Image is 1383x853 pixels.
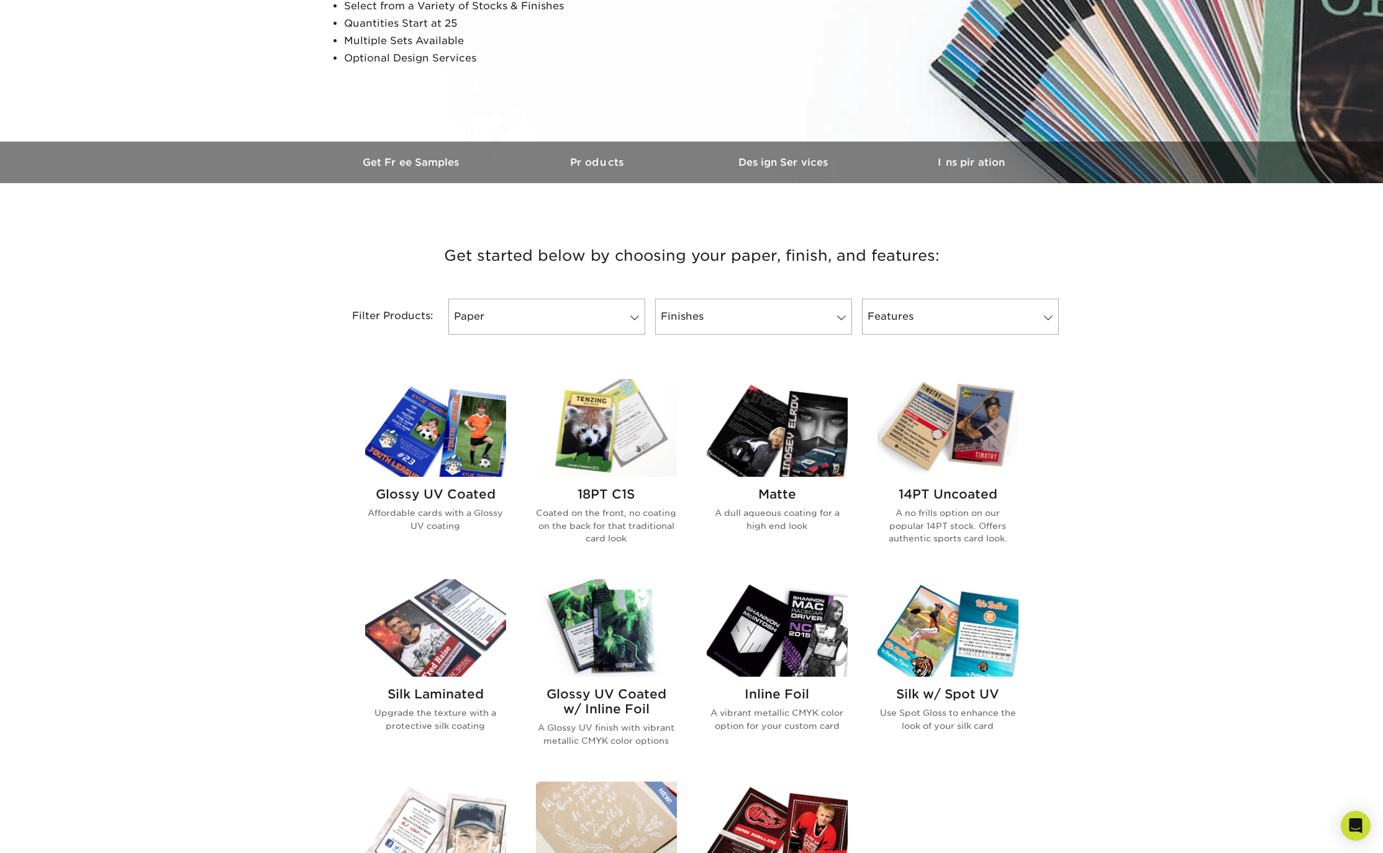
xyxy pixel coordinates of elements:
img: Matte Trading Cards [707,379,848,477]
img: Silk w/ Spot UV Trading Cards [877,579,1018,677]
h2: Glossy UV Coated w/ Inline Foil [536,687,677,716]
li: Optional Design Services [344,50,645,67]
a: Features [862,299,1059,335]
h2: Glossy UV Coated [365,487,506,502]
a: Design Services [692,142,878,183]
h2: Silk Laminated [365,687,506,702]
p: A Glossy UV finish with vibrant metallic CMYK color options [536,721,677,747]
img: 14PT Uncoated Trading Cards [877,379,1018,477]
p: A vibrant metallic CMYK color option for your custom card [707,706,848,732]
div: Filter Products: [319,299,443,335]
a: Inline Foil Trading Cards Inline Foil A vibrant metallic CMYK color option for your custom card [707,579,848,767]
img: New Product [646,782,677,819]
h3: Get started below by choosing your paper, finish, and features: [329,228,1055,284]
img: Inline Foil Trading Cards [707,579,848,677]
p: Upgrade the texture with a protective silk coating [365,706,506,732]
p: Coated on the front, no coating on the back for that traditional card look [536,507,677,544]
p: A dull aqueous coating for a high end look [707,507,848,532]
h3: Get Free Samples [319,156,506,168]
a: Silk Laminated Trading Cards Silk Laminated Upgrade the texture with a protective silk coating [365,579,506,767]
a: Matte Trading Cards Matte A dull aqueous coating for a high end look [707,379,848,564]
h3: Products [506,156,692,168]
img: Silk Laminated Trading Cards [365,579,506,677]
a: Glossy UV Coated w/ Inline Foil Trading Cards Glossy UV Coated w/ Inline Foil A Glossy UV finish ... [536,579,677,767]
a: Inspiration [878,142,1064,183]
h2: 18PT C1S [536,487,677,502]
img: Glossy UV Coated Trading Cards [365,379,506,477]
h3: Inspiration [878,156,1064,168]
a: Silk w/ Spot UV Trading Cards Silk w/ Spot UV Use Spot Gloss to enhance the look of your silk card [877,579,1018,767]
p: Affordable cards with a Glossy UV coating [365,507,506,532]
a: Get Free Samples [319,142,506,183]
p: Use Spot Gloss to enhance the look of your silk card [877,706,1018,732]
a: Glossy UV Coated Trading Cards Glossy UV Coated Affordable cards with a Glossy UV coating [365,379,506,564]
h2: Silk w/ Spot UV [877,687,1018,702]
p: A no frills option on our popular 14PT stock. Offers authentic sports card look. [877,507,1018,544]
a: 18PT C1S Trading Cards 18PT C1S Coated on the front, no coating on the back for that traditional ... [536,379,677,564]
a: Finishes [655,299,852,335]
h2: Inline Foil [707,687,848,702]
img: 18PT C1S Trading Cards [536,379,677,477]
a: 14PT Uncoated Trading Cards 14PT Uncoated A no frills option on our popular 14PT stock. Offers au... [877,379,1018,564]
li: Quantities Start at 25 [344,15,645,32]
img: Glossy UV Coated w/ Inline Foil Trading Cards [536,579,677,677]
h2: 14PT Uncoated [877,487,1018,502]
a: Paper [448,299,645,335]
a: Products [506,142,692,183]
h2: Matte [707,487,848,502]
li: Multiple Sets Available [344,32,645,50]
iframe: Google Customer Reviews [3,815,106,849]
div: Open Intercom Messenger [1341,811,1371,841]
h3: Design Services [692,156,878,168]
